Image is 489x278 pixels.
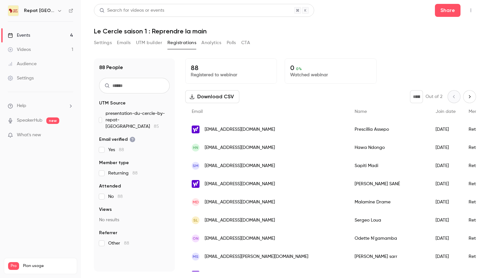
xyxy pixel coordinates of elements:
span: [EMAIL_ADDRESS][DOMAIN_NAME] [205,126,275,133]
span: Pro [8,262,19,270]
button: Analytics [201,38,222,48]
p: 0 [290,64,371,72]
span: [EMAIL_ADDRESS][DOMAIN_NAME] [205,235,275,242]
div: Sapiti Madi [348,157,429,175]
span: Referrer [99,230,117,236]
span: ON [193,236,199,241]
span: 0 % [296,66,302,71]
span: HN [193,145,198,151]
div: Odette N'gamamba [348,229,429,248]
div: [DATE] [429,120,462,139]
span: Yes [108,147,124,153]
a: SpeakerHub [17,117,42,124]
span: Member type [99,160,129,166]
span: SM [193,163,199,169]
button: Polls [227,38,236,48]
span: 85 [154,124,159,129]
h6: Repat [GEOGRAPHIC_DATA] [24,7,54,14]
span: Name [355,109,367,114]
span: 88 [132,171,138,175]
span: What's new [17,132,41,139]
p: Watched webinar [290,72,371,78]
div: [DATE] [429,229,462,248]
span: 88 [118,194,123,199]
img: yahoo.fr [192,180,199,188]
span: Views [99,206,112,213]
button: Registrations [167,38,196,48]
span: UTM Source [99,100,126,106]
p: 88 [191,64,271,72]
button: CTA [241,38,250,48]
div: Sergeo Loua [348,211,429,229]
span: [EMAIL_ADDRESS][DOMAIN_NAME] [205,181,275,187]
h1: 88 People [99,64,123,71]
div: Videos [8,46,31,53]
button: Next page [463,90,476,103]
div: [DATE] [429,193,462,211]
div: [DATE] [429,248,462,266]
p: Out of 2 [426,93,442,100]
span: new [46,117,59,124]
button: Emails [117,38,131,48]
span: Other [108,240,129,247]
span: [EMAIL_ADDRESS][DOMAIN_NAME] [205,163,275,169]
div: Prescillia Assepo [348,120,429,139]
span: Attended [99,183,121,189]
span: Plan usage [23,263,73,269]
p: Registered to webinar [191,72,271,78]
span: SL [193,217,198,223]
button: UTM builder [136,38,162,48]
div: Malamine Drame [348,193,429,211]
div: [DATE] [429,211,462,229]
span: Join date [436,109,456,114]
span: MD [193,199,199,205]
span: [EMAIL_ADDRESS][DOMAIN_NAME] [205,217,275,224]
div: Search for videos or events [99,7,164,14]
span: presentation-du-cercle-by-repat-[GEOGRAPHIC_DATA] [106,110,170,130]
div: [DATE] [429,139,462,157]
button: Share [435,4,461,17]
div: Settings [8,75,34,81]
div: [DATE] [429,175,462,193]
img: yahoo.fr [192,126,199,133]
span: Email verified [99,136,135,143]
span: [EMAIL_ADDRESS][PERSON_NAME][DOMAIN_NAME] [205,253,308,260]
div: Hawa Ndongo [348,139,429,157]
span: Email [192,109,203,114]
div: Events [8,32,30,39]
p: No results [99,217,170,223]
div: [PERSON_NAME] SANÉ [348,175,429,193]
button: Download CSV [185,90,239,103]
section: facet-groups [99,100,170,247]
span: Returning [108,170,138,176]
li: help-dropdown-opener [8,103,73,109]
span: 88 [119,148,124,152]
div: [PERSON_NAME] sarr [348,248,429,266]
span: No [108,193,123,200]
button: Settings [94,38,112,48]
img: Repat Africa [8,6,18,16]
span: ms [193,254,199,260]
span: [EMAIL_ADDRESS][DOMAIN_NAME] [205,144,275,151]
span: Help [17,103,26,109]
span: [EMAIL_ADDRESS][DOMAIN_NAME] [205,199,275,206]
div: Audience [8,61,37,67]
span: 88 [124,241,129,246]
div: [DATE] [429,157,462,175]
h1: Le Cercle saison 1 : Reprendre la main [94,27,476,35]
